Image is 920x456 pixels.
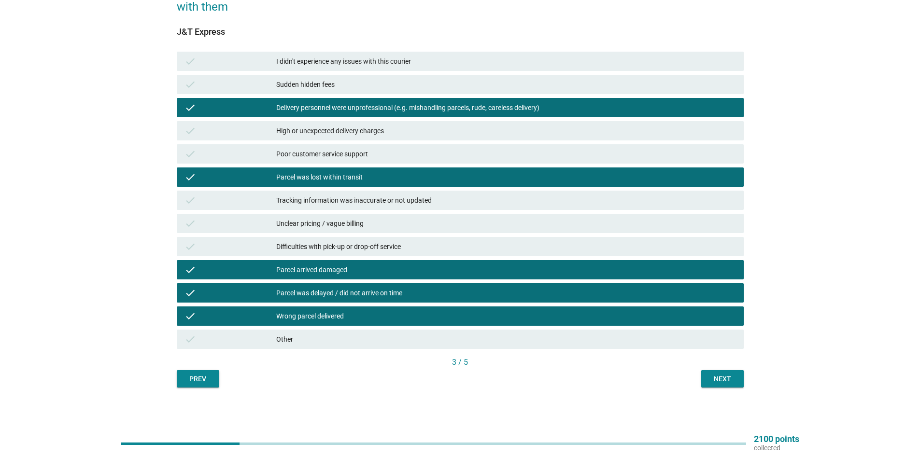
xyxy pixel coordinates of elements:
[276,264,736,276] div: Parcel arrived damaged
[184,287,196,299] i: check
[276,55,736,67] div: I didn't experience any issues with this courier
[184,171,196,183] i: check
[276,241,736,252] div: Difficulties with pick-up or drop-off service
[177,25,744,38] div: J&T Express
[177,370,219,387] button: Prev
[276,218,736,229] div: Unclear pricing / vague billing
[276,194,736,206] div: Tracking information was inaccurate or not updated
[184,264,196,276] i: check
[276,171,736,183] div: Parcel was lost within transit
[276,79,736,90] div: Sudden hidden fees
[184,194,196,206] i: check
[184,374,212,384] div: Prev
[184,55,196,67] i: check
[184,310,196,322] i: check
[184,102,196,113] i: check
[701,370,744,387] button: Next
[754,435,799,443] p: 2100 points
[184,148,196,160] i: check
[754,443,799,452] p: collected
[184,333,196,345] i: check
[184,125,196,137] i: check
[177,357,744,368] div: 3 / 5
[276,333,736,345] div: Other
[184,79,196,90] i: check
[184,218,196,229] i: check
[709,374,736,384] div: Next
[276,102,736,113] div: Delivery personnel were unprofessional (e.g. mishandling parcels, rude, careless delivery)
[276,310,736,322] div: Wrong parcel delivered
[276,148,736,160] div: Poor customer service support
[276,125,736,137] div: High or unexpected delivery charges
[184,241,196,252] i: check
[276,287,736,299] div: Parcel was delayed / did not arrive on time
